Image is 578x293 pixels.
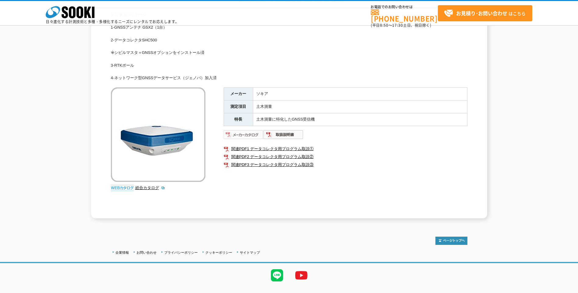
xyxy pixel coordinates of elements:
[438,5,532,21] a: お見積り･お問い合わせはこちら
[164,251,198,254] a: プライバシーポリシー
[224,161,467,169] a: 関連PDF3 データコレクタ用プログラム取説③
[253,88,467,101] td: ソキア
[224,130,264,139] img: メーカーカタログ
[224,113,253,126] th: 特長
[224,134,264,138] a: メーカーカタログ
[264,134,303,138] a: 取扱説明書
[115,251,129,254] a: 企業情報
[253,100,467,113] td: 土木測量
[444,9,526,18] span: はこちら
[111,12,467,81] div: レンタルパッケージ 1-GNSSアンテナ GSX2（1台） 2-データコレクタSHC500 ※シビルマスタ＋GNSSオプションをインストール済 3-RTKポール 4-ネットワーク型GNSSデータ...
[253,113,467,126] td: 土木測量に特化したGNSS受信機
[137,251,157,254] a: お問い合わせ
[392,23,403,28] span: 17:30
[111,185,134,191] img: webカタログ
[111,87,205,182] img: GNSS受信機 GSX2(VRS仕様)
[371,23,431,28] span: (平日 ～ 土日、祝日除く)
[456,9,507,17] strong: お見積り･お問い合わせ
[224,145,467,153] a: 関連PDF1 データコレクタ用プログラム取説①
[135,185,165,190] a: 総合カタログ
[240,251,260,254] a: サイトマップ
[264,130,303,139] img: 取扱説明書
[265,263,289,288] img: LINE
[289,263,314,288] img: YouTube
[224,88,253,101] th: メーカー
[224,153,467,161] a: 関連PDF2 データコレクタ用プログラム取説②
[205,251,232,254] a: クッキーポリシー
[435,237,467,245] img: トップページへ
[46,20,179,23] p: 日々進化する計測技術と多種・多様化するニーズにレンタルでお応えします。
[371,9,438,22] a: [PHONE_NUMBER]
[371,5,438,9] span: お電話でのお問い合わせは
[380,23,388,28] span: 8:50
[224,100,253,113] th: 測定項目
